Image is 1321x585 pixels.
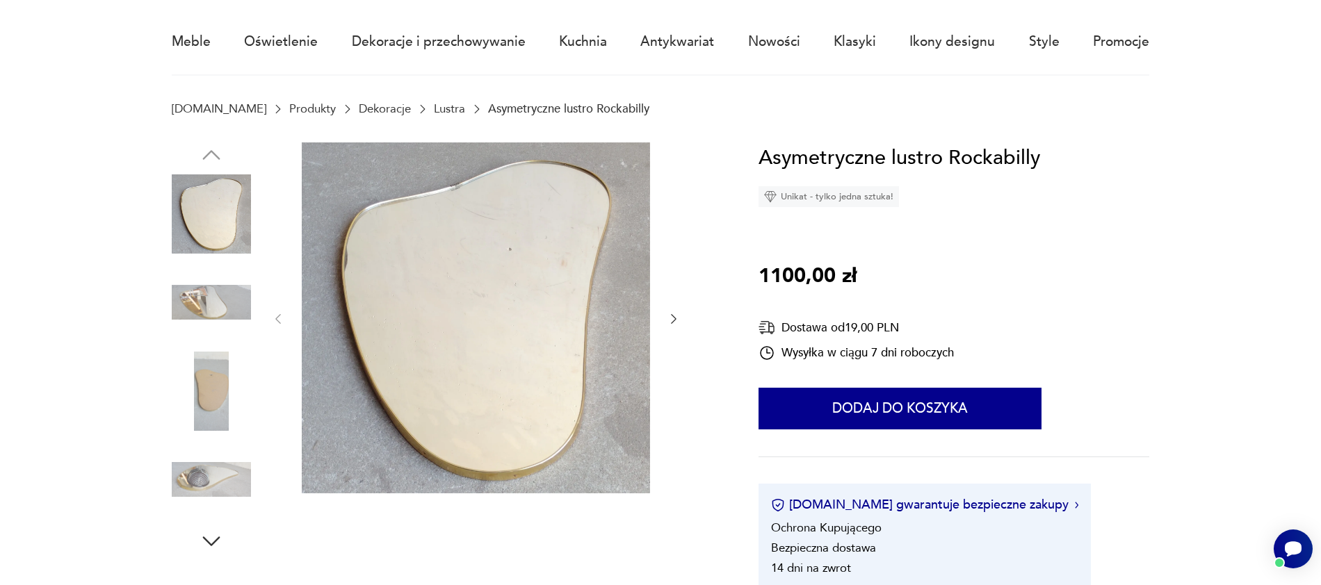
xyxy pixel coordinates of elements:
img: Zdjęcie produktu Asymetryczne lustro Rockabilly [172,174,251,254]
a: [DOMAIN_NAME] [172,102,266,115]
li: Ochrona Kupującego [771,520,882,536]
img: Ikona dostawy [759,319,775,336]
a: Dekoracje i przechowywanie [352,10,526,74]
div: Wysyłka w ciągu 7 dni roboczych [759,345,954,361]
button: [DOMAIN_NAME] gwarantuje bezpieczne zakupy [771,496,1079,513]
a: Antykwariat [640,10,714,74]
a: Dekoracje [359,102,411,115]
p: Asymetryczne lustro Rockabilly [488,102,649,115]
iframe: Smartsupp widget button [1274,529,1313,568]
a: Nowości [748,10,800,74]
img: Zdjęcie produktu Asymetryczne lustro Rockabilly [172,263,251,342]
button: Dodaj do koszyka [759,388,1042,429]
div: Dostawa od 19,00 PLN [759,319,954,336]
img: Zdjęcie produktu Asymetryczne lustro Rockabilly [302,142,650,493]
a: Kuchnia [559,10,607,74]
a: Style [1029,10,1060,74]
h1: Asymetryczne lustro Rockabilly [759,142,1040,174]
p: 1100,00 zł [759,261,857,292]
a: Produkty [289,102,336,115]
img: Zdjęcie produktu Asymetryczne lustro Rockabilly [172,440,251,519]
img: Ikona strzałki w prawo [1075,502,1079,509]
div: Unikat - tylko jedna sztuka! [759,186,899,207]
img: Ikona diamentu [764,190,777,203]
li: Bezpieczna dostawa [771,540,876,556]
a: Meble [172,10,211,74]
a: Lustra [434,102,465,115]
a: Klasyki [834,10,876,74]
li: 14 dni na zwrot [771,560,851,576]
img: Ikona certyfikatu [771,498,785,512]
a: Oświetlenie [244,10,318,74]
img: Zdjęcie produktu Asymetryczne lustro Rockabilly [172,352,251,431]
a: Ikony designu [909,10,995,74]
a: Promocje [1093,10,1149,74]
